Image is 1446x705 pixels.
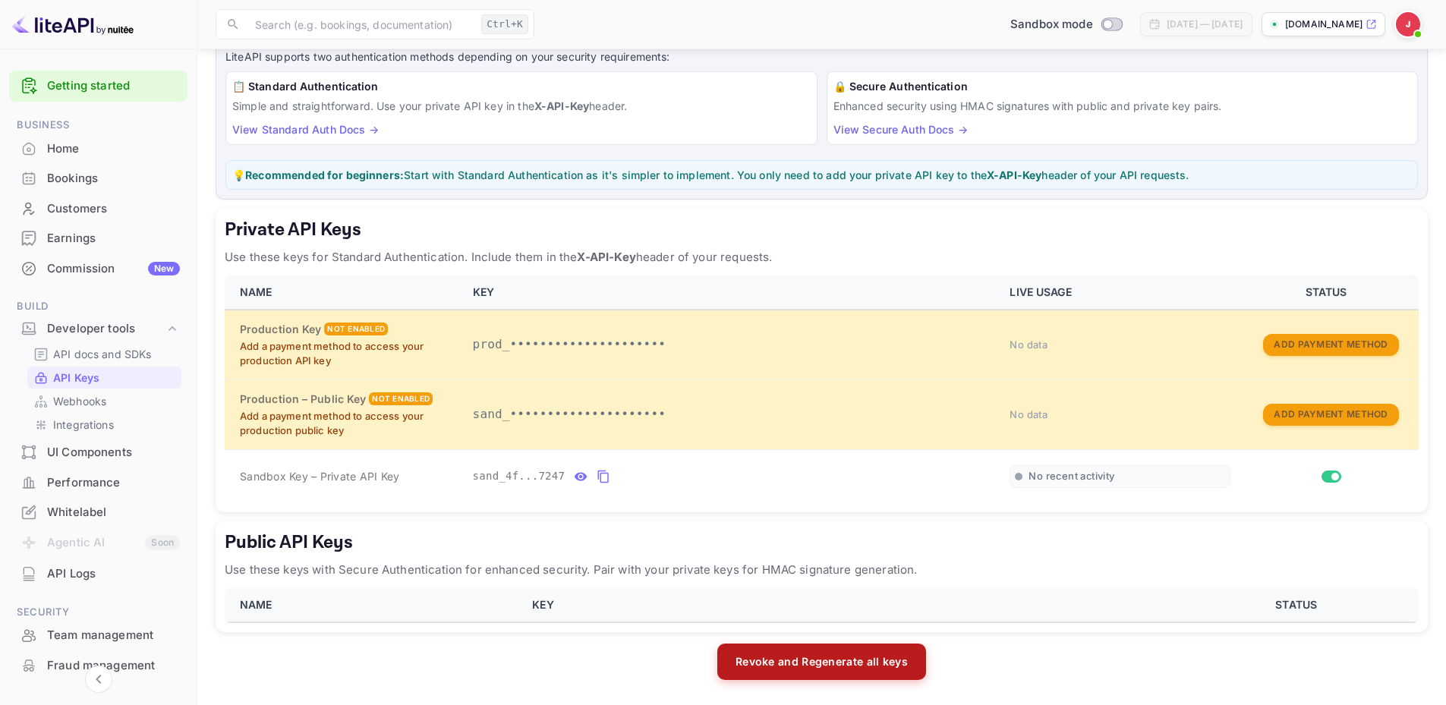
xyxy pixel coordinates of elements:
[33,346,175,362] a: API docs and SDKs
[47,474,180,492] div: Performance
[9,559,187,587] a: API Logs
[9,316,187,342] div: Developer tools
[9,254,187,284] div: CommissionNew
[9,224,187,253] div: Earnings
[240,321,321,338] h6: Production Key
[9,468,187,498] div: Performance
[1240,275,1419,310] th: STATUS
[987,168,1041,181] strong: X-API-Key
[246,9,475,39] input: Search (e.g. bookings, documentation)
[240,339,455,369] p: Add a payment method to access your production API key
[9,224,187,252] a: Earnings
[47,657,180,675] div: Fraud management
[833,98,1412,114] p: Enhanced security using HMAC signatures with public and private key pairs.
[225,588,523,622] th: NAME
[240,409,455,439] p: Add a payment method to access your production public key
[53,417,114,433] p: Integrations
[33,417,175,433] a: Integrations
[1010,338,1047,351] span: No data
[148,262,180,275] div: New
[9,438,187,466] a: UI Components
[225,275,464,310] th: NAME
[27,414,181,436] div: Integrations
[47,230,180,247] div: Earnings
[1396,12,1420,36] img: Jacques Rossouw
[33,393,175,409] a: Webhooks
[232,98,811,114] p: Simple and straightforward. Use your private API key in the header.
[240,391,366,408] h6: Production – Public Key
[240,470,399,483] span: Sandbox Key – Private API Key
[9,194,187,222] a: Customers
[1010,408,1047,420] span: No data
[225,561,1419,579] p: Use these keys with Secure Authentication for enhanced security. Pair with your private keys for ...
[464,275,1001,310] th: KEY
[53,346,152,362] p: API docs and SDKs
[47,504,180,521] div: Whitelabel
[1285,17,1363,31] p: [DOMAIN_NAME]
[577,250,635,264] strong: X-API-Key
[473,405,992,423] p: sand_•••••••••••••••••••••
[33,370,175,386] a: API Keys
[47,627,180,644] div: Team management
[47,320,165,338] div: Developer tools
[9,134,187,162] a: Home
[473,335,992,354] p: prod_•••••••••••••••••••••
[9,604,187,621] span: Security
[1000,275,1240,310] th: LIVE USAGE
[1263,404,1398,426] button: Add Payment Method
[225,248,1419,266] p: Use these keys for Standard Authentication. Include them in the header of your requests.
[1263,337,1398,350] a: Add Payment Method
[47,200,180,218] div: Customers
[47,140,180,158] div: Home
[225,588,1419,623] table: public api keys table
[53,393,106,409] p: Webhooks
[9,651,187,681] div: Fraud management
[9,254,187,282] a: CommissionNew
[473,468,565,484] span: sand_4f...7247
[47,260,180,278] div: Commission
[9,621,187,649] a: Team management
[85,666,112,693] button: Collapse navigation
[9,498,187,526] a: Whitelabel
[47,77,180,95] a: Getting started
[232,123,379,136] a: View Standard Auth Docs →
[9,298,187,315] span: Build
[1010,16,1093,33] span: Sandbox mode
[27,343,181,365] div: API docs and SDKs
[1167,17,1243,31] div: [DATE] — [DATE]
[9,164,187,194] div: Bookings
[1004,16,1128,33] div: Switch to Production mode
[833,123,968,136] a: View Secure Auth Docs →
[53,370,99,386] p: API Keys
[27,367,181,389] div: API Keys
[534,99,589,112] strong: X-API-Key
[9,621,187,650] div: Team management
[47,444,180,461] div: UI Components
[9,651,187,679] a: Fraud management
[9,71,187,102] div: Getting started
[47,565,180,583] div: API Logs
[9,468,187,496] a: Performance
[9,164,187,192] a: Bookings
[232,167,1411,183] p: 💡 Start with Standard Authentication as it's simpler to implement. You only need to add your priv...
[47,170,180,187] div: Bookings
[833,78,1412,95] h6: 🔒 Secure Authentication
[225,49,1418,65] p: LiteAPI supports two authentication methods depending on your security requirements:
[324,323,388,335] div: Not enabled
[481,14,528,34] div: Ctrl+K
[245,168,404,181] strong: Recommended for beginners:
[369,392,433,405] div: Not enabled
[9,438,187,467] div: UI Components
[717,644,926,680] button: Revoke and Regenerate all keys
[1263,334,1398,356] button: Add Payment Method
[9,559,187,589] div: API Logs
[9,194,187,224] div: Customers
[9,117,187,134] span: Business
[225,218,1419,242] h5: Private API Keys
[1263,407,1398,420] a: Add Payment Method
[27,390,181,412] div: Webhooks
[232,78,811,95] h6: 📋 Standard Authentication
[9,134,187,164] div: Home
[9,498,187,527] div: Whitelabel
[12,12,134,36] img: LiteAPI logo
